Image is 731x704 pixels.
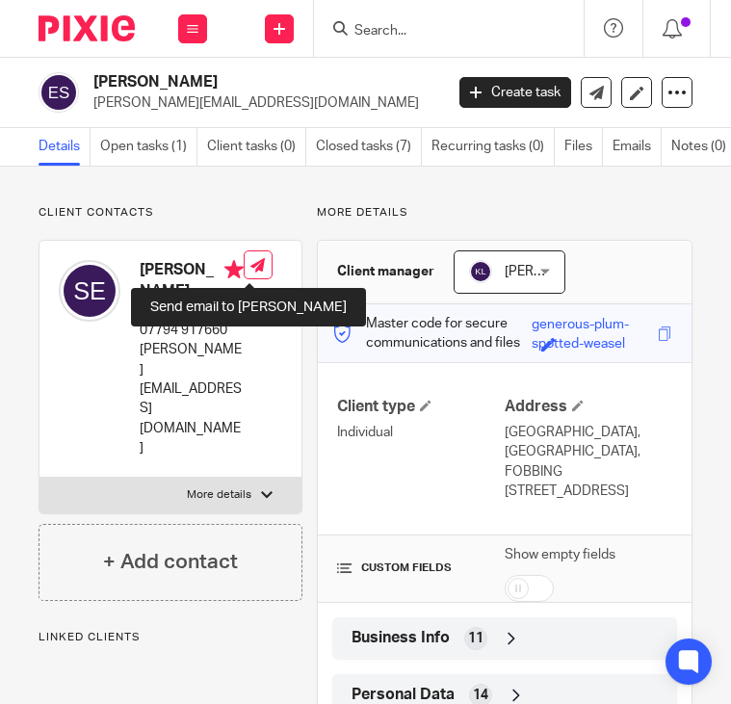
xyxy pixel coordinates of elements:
p: [STREET_ADDRESS] [505,482,672,501]
label: Show empty fields [505,545,615,564]
p: [GEOGRAPHIC_DATA], [GEOGRAPHIC_DATA], FOBBING [505,423,672,482]
p: More details [187,487,251,503]
h2: [PERSON_NAME] [93,72,363,92]
h4: + Add contact [103,547,238,577]
a: Create task [459,77,571,108]
i: Primary [224,260,244,279]
input: Search [352,23,526,40]
p: 07794 917660 [140,321,244,340]
img: svg%3E [469,260,492,283]
p: [PERSON_NAME][EMAIL_ADDRESS][DOMAIN_NAME] [93,93,431,113]
p: Master code for secure communications and files [332,314,531,353]
p: Individual [337,423,505,442]
a: Files [564,128,603,166]
h4: [PERSON_NAME] [140,260,244,301]
p: Linked clients [39,630,302,645]
h4: Address [505,397,672,417]
div: generous-plum-spotted-weasel [532,315,653,337]
span: Business Info [352,628,450,648]
h3: Client manager [337,262,434,281]
img: Pixie [39,15,135,41]
a: Details [39,128,91,166]
img: svg%3E [39,72,79,113]
p: Client contacts [39,205,302,221]
a: Closed tasks (7) [316,128,422,166]
h4: CUSTOM FIELDS [337,561,505,576]
a: Recurring tasks (0) [431,128,555,166]
img: svg%3E [59,260,120,322]
h4: Client type [337,397,505,417]
a: Client tasks (0) [207,128,306,166]
a: Open tasks (1) [100,128,197,166]
p: [PERSON_NAME][EMAIL_ADDRESS][DOMAIN_NAME] [140,340,244,457]
a: Emails [613,128,662,166]
span: [PERSON_NAME] [505,265,611,278]
p: More details [317,205,692,221]
span: 11 [468,629,483,648]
